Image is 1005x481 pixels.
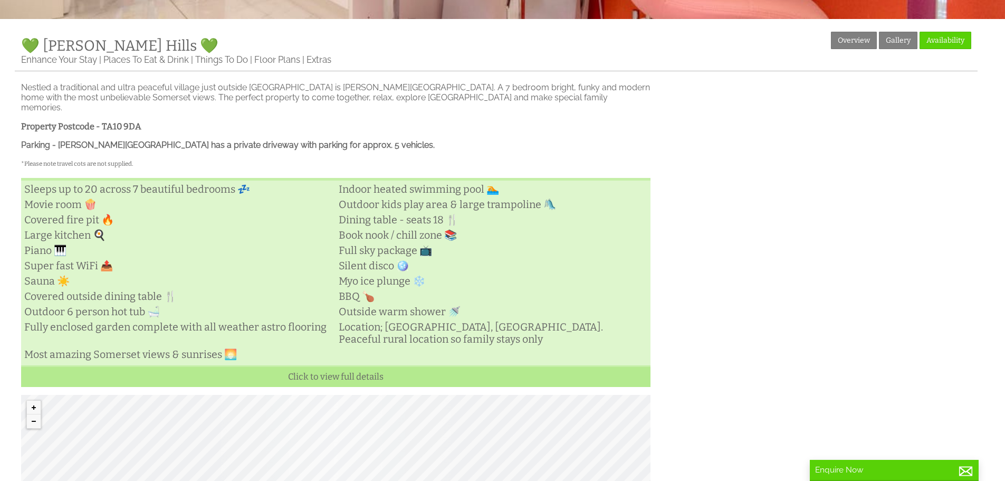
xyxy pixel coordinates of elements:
[27,401,41,414] button: Zoom in
[21,121,141,131] strong: Property Postcode - TA10 9DA
[879,32,917,49] a: Gallery
[307,54,331,65] a: Extras
[21,82,650,112] p: Nestled a traditional and ultra peaceful village just outside [GEOGRAPHIC_DATA] is [PERSON_NAME][...
[21,258,336,273] li: Super fast WiFi 📤
[254,54,300,65] a: Floor Plans
[21,140,435,150] strong: Parking - [PERSON_NAME][GEOGRAPHIC_DATA] has a private driveway with parking for approx. 5 vehicles.
[21,182,336,197] li: Sleeps up to 20 across 7 beautiful bedrooms 💤
[21,243,336,258] li: Piano 🎹
[21,273,336,289] li: Sauna ☀️
[103,54,189,65] a: Places To Eat & Drink
[195,54,248,65] a: Things To Do
[21,54,97,65] a: Enhance Your Stay
[21,347,336,362] li: Most amazing Somerset views & sunrises 🌅
[336,304,650,319] li: Outside warm shower 🚿
[831,32,877,49] a: Overview
[336,289,650,304] li: BBQ 🍗
[815,465,973,475] p: Enquire Now
[336,258,650,273] li: Silent disco 🪩
[336,319,650,347] li: Location; [GEOGRAPHIC_DATA], [GEOGRAPHIC_DATA]. Peaceful rural location so family stays only
[336,243,650,258] li: Full sky package 📺
[21,228,336,243] li: Large kitchen 🍳
[336,273,650,289] li: Myo ice plunge ❄️
[336,197,650,212] li: Outdoor kids play area & large trampoline 🛝
[21,304,336,319] li: Outdoor 6 person hot tub 🛁
[920,32,971,49] a: Availability
[21,212,336,228] li: Covered fire pit 🔥
[21,37,218,54] a: 💚 [PERSON_NAME] Hills 💚
[21,197,336,212] li: Movie room 🍿
[336,228,650,243] li: Book nook / chill zone 📚
[336,212,650,228] li: Dining table - seats 18 🍴
[27,414,41,428] button: Zoom out
[336,182,650,197] li: Indoor heated swimming pool 🏊
[21,365,650,387] a: Click to view full details
[21,160,650,167] h5: *Please note travel cots are not supplied.
[21,319,336,335] li: Fully enclosed garden complete with all weather astro flooring
[21,289,336,304] li: Covered outside dining table 🍴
